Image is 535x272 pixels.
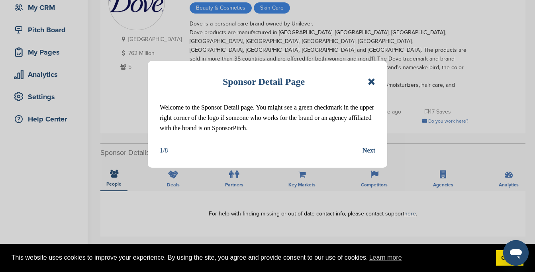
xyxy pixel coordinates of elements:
a: dismiss cookie message [496,250,523,266]
button: Next [363,145,375,156]
div: 1/8 [160,145,168,156]
a: learn more about cookies [368,252,403,264]
span: This website uses cookies to improve your experience. By using the site, you agree and provide co... [12,252,490,264]
p: Welcome to the Sponsor Detail page. You might see a green checkmark in the upper right corner of ... [160,102,375,133]
iframe: Button to launch messaging window [503,240,529,266]
h1: Sponsor Detail Page [223,73,305,90]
